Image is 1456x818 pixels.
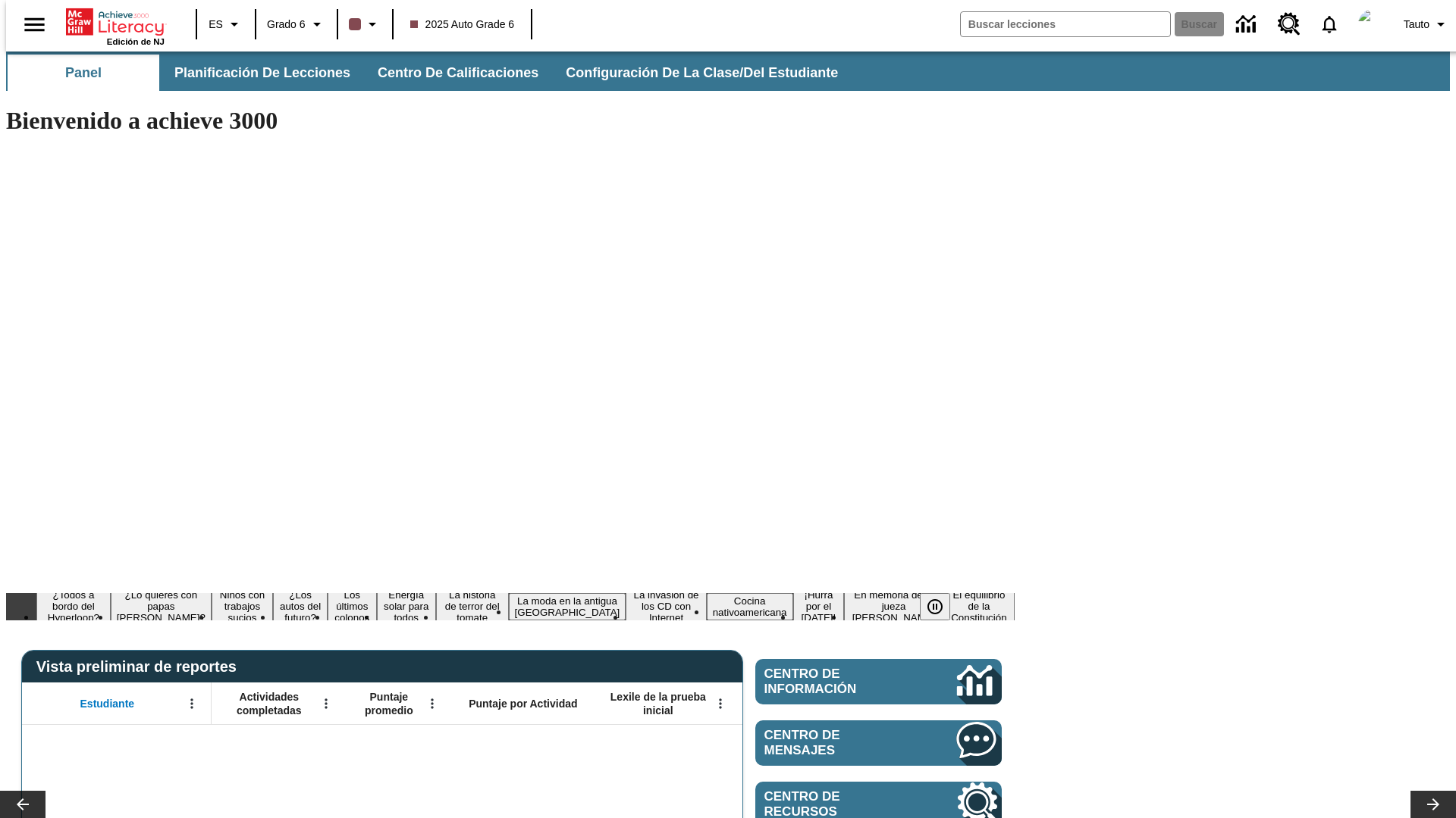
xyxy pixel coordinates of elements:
[436,587,509,626] button: Diapositiva 7 La historia de terror del tomate
[603,690,714,717] span: Lexile de la prueba inicial
[209,17,223,33] span: ES
[943,587,1015,626] button: Diapositiva 13 El equilibrio de la Constitución
[212,587,273,626] button: Diapositiva 3 Niños con trabajos sucios
[366,55,551,91] button: Centro de calificaciones
[421,692,444,715] button: Abrir menú
[1227,4,1269,45] a: Centro de información
[844,587,943,626] button: Diapositiva 12 En memoria de la jueza O'Connor
[328,587,376,626] button: Diapositiva 5 Los últimos colonos
[12,2,57,47] button: Abrir el menú lateral
[920,593,965,620] div: Pausar
[1410,791,1456,818] button: Carrusel de lecciones, seguir
[755,659,1002,704] a: Centro de información
[273,587,328,626] button: Diapositiva 4 ¿Los autos del futuro?
[961,12,1170,36] input: Buscar campo
[1349,5,1398,44] button: Escoja un nuevo avatar
[180,692,203,715] button: Abrir menú
[1269,4,1310,45] a: Centro de recursos, Se abrirá en una pestaña nueva.
[111,587,212,626] button: Diapositiva 2 ¿Lo quieres con papas fritas?
[261,11,332,38] button: Grado: Grado 6, Elige un grado
[66,7,165,37] a: Portada
[1310,5,1349,44] a: Notificaciones
[315,692,337,715] button: Abrir menú
[6,55,852,91] div: Subbarra de navegación
[377,587,436,626] button: Diapositiva 6 Energía solar para todos
[36,658,244,676] span: Vista preliminar de reportes
[6,52,1450,91] div: Subbarra de navegación
[469,697,577,710] span: Puntaje por Actividad
[920,593,950,620] button: Pausar
[267,17,306,33] span: Grado 6
[764,667,906,697] span: Centro de información
[6,107,1015,135] h1: Bienvenido a achieve 3000
[378,64,538,82] span: Centro de calificaciones
[202,11,250,38] button: Lenguaje: ES, Selecciona un idioma
[66,5,165,46] div: Portada
[554,55,850,91] button: Configuración de la clase/del estudiante
[162,55,362,91] button: Planificación de lecciones
[65,64,102,82] span: Panel
[707,593,793,620] button: Diapositiva 10 Cocina nativoamericana
[343,11,388,38] button: El color de la clase es café oscuro. Cambiar el color de la clase.
[793,587,845,626] button: Diapositiva 11 ¡Hurra por el Día de la Constitución!
[626,587,706,626] button: Diapositiva 9 La invasión de los CD con Internet
[410,17,515,33] span: 2025 Auto Grade 6
[36,587,111,626] button: Diapositiva 1 ¿Todos a bordo del Hyperloop?
[1358,9,1389,39] img: Avatar
[353,690,425,717] span: Puntaje promedio
[107,37,165,46] span: Edición de NJ
[219,690,319,717] span: Actividades completadas
[509,593,626,620] button: Diapositiva 8 La moda en la antigua Roma
[755,720,1002,766] a: Centro de mensajes
[709,692,732,715] button: Abrir menú
[764,728,912,758] span: Centro de mensajes
[80,697,135,710] span: Estudiante
[566,64,838,82] span: Configuración de la clase/del estudiante
[1404,17,1429,33] span: Tauto
[8,55,159,91] button: Panel
[1398,11,1456,38] button: Perfil/Configuración
[174,64,350,82] span: Planificación de lecciones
